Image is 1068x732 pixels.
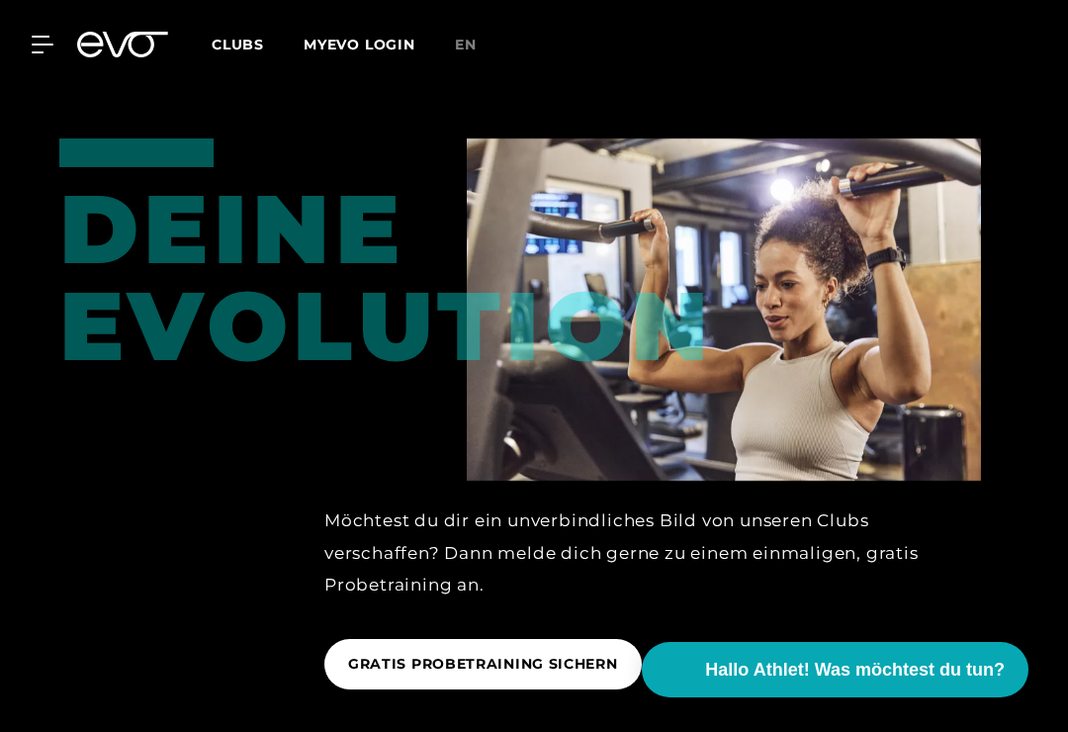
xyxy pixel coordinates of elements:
[455,34,500,56] a: en
[455,36,477,53] span: en
[642,642,1028,697] button: Hallo Athlet! Was möchtest du tun?
[324,504,981,600] div: Möchtest du dir ein unverbindliches Bild von unseren Clubs verschaffen? Dann melde dich gerne zu ...
[59,138,175,374] div: DEINE EVOLUTION
[304,36,415,53] a: MYEVO LOGIN
[467,138,981,482] img: evofitness
[348,654,618,675] span: GRATIS PROBETRAINING SICHERN
[705,657,1005,684] span: Hallo Athlet! Was möchtest du tun?
[324,624,650,704] a: GRATIS PROBETRAINING SICHERN
[212,35,304,53] a: Clubs
[212,36,264,53] span: Clubs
